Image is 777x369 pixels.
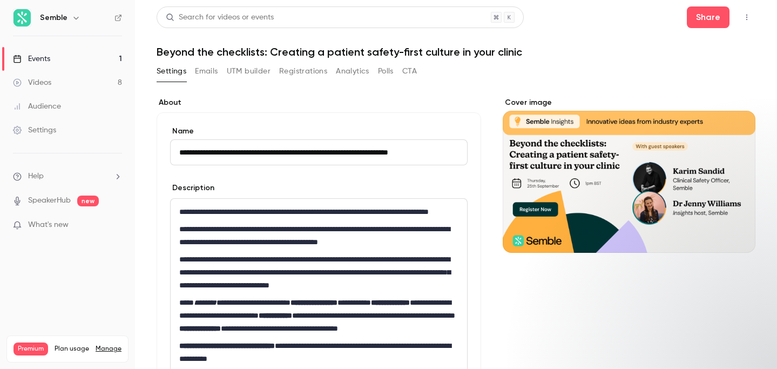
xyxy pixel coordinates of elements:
div: Audience [13,101,61,112]
a: Manage [96,345,121,353]
section: Cover image [503,97,755,253]
div: Settings [13,125,56,136]
img: Semble [13,9,31,26]
div: Search for videos or events [166,12,274,23]
span: Premium [13,343,48,355]
button: Registrations [279,63,327,80]
button: Polls [378,63,394,80]
button: Settings [157,63,186,80]
div: Events [13,53,50,64]
button: Share [687,6,729,28]
iframe: Noticeable Trigger [109,220,122,230]
span: Help [28,171,44,182]
span: Plan usage [55,345,89,353]
button: Analytics [336,63,369,80]
button: UTM builder [227,63,271,80]
span: new [77,196,99,206]
li: help-dropdown-opener [13,171,122,182]
div: Videos [13,77,51,88]
label: About [157,97,481,108]
label: Name [170,126,468,137]
button: CTA [402,63,417,80]
label: Cover image [503,97,755,108]
label: Description [170,183,214,193]
button: Emails [195,63,218,80]
h1: Beyond the checklists: Creating a patient safety-first culture in your clinic [157,45,755,58]
a: SpeakerHub [28,195,71,206]
h6: Semble [40,12,67,23]
span: What's new [28,219,69,231]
